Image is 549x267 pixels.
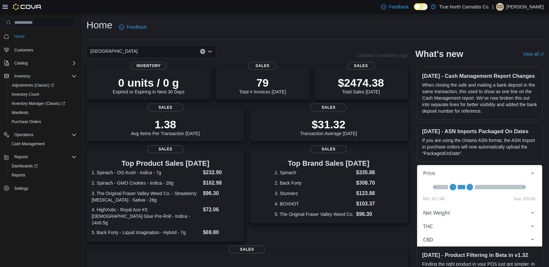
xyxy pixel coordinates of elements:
span: Sales [347,62,375,70]
dd: $102.98 [203,179,239,187]
span: Settings [12,184,77,192]
span: Inventory [130,62,167,70]
a: Manifests [9,109,31,117]
a: Reports [9,171,28,179]
dt: 3. The Original Fraser Valley Weed Co. - Strawberry [MEDICAL_DATA] - Sativa - 28g [92,190,200,203]
div: Avg Items Per Transaction [DATE] [131,118,200,136]
button: Customers [1,45,79,54]
span: Dashboards [9,162,77,170]
dd: $123.88 [356,190,382,197]
dd: $308.70 [356,179,382,187]
span: Cash Management [12,141,45,147]
button: Reports [12,153,31,161]
p: 0 units / 0 g [113,76,185,89]
button: Settings [1,184,79,193]
span: Sales [229,246,265,253]
svg: External link [540,52,544,56]
span: Adjustments (Classic) [9,81,77,89]
span: Purchase Orders [9,118,77,126]
span: Sales [147,145,184,153]
button: Reports [1,152,79,162]
a: Dashboards [9,162,40,170]
span: Manifests [9,109,77,117]
button: Operations [12,131,36,139]
div: Expired or Expiring in Next 30 Days [113,76,185,94]
span: Operations [12,131,77,139]
span: Feedback [389,4,409,10]
span: Sales [310,145,347,153]
p: $2474.38 [338,76,384,89]
span: Inventory Count [9,91,77,98]
button: Inventory [1,72,79,81]
dt: 2. Spinach - GMO Cookies - Indica - 28g [92,180,200,186]
span: Inventory Count [12,92,39,97]
a: Inventory Manager (Classic) [6,99,79,108]
a: Adjustments (Classic) [9,81,57,89]
img: Cova [13,4,42,10]
dt: 1. Spinach [275,169,354,176]
a: Cash Management [9,140,47,148]
h3: [DATE] - Cash Management Report Changes [422,73,537,79]
h1: Home [86,19,112,32]
p: When closing the safe and making a bank deposit in the same transaction, this used to show as one... [422,82,537,114]
a: Settings [12,185,31,192]
input: Dark Mode [414,3,428,10]
span: Reports [12,153,77,161]
a: Dashboards [6,162,79,171]
dt: 4. HighXotic - Royal Ace #3: [DEMOGRAPHIC_DATA] Glue Pre-Roll - Indica - 14x0.5g [92,206,200,226]
a: Customers [12,46,36,54]
dt: 1. Spinach - OG Kush - Indica - 7g [92,169,200,176]
button: Catalog [12,59,30,67]
h3: Top Brand Sales [DATE] [275,160,383,167]
dd: $72.06 [203,206,239,214]
span: Customers [14,48,33,53]
nav: Complex example [4,29,77,210]
button: Reports [6,171,79,180]
span: Inventory Manager (Classic) [9,100,77,107]
span: Manifests [12,110,28,115]
span: Sales [249,62,276,70]
a: Adjustments (Classic) [6,81,79,90]
span: CD [497,3,503,11]
dt: 5. Back Forty - Liquid Imagination - Hybrid - 7g [92,229,200,236]
p: If you are using the Ontario ASN format, the ASN Import in purchase orders will now automatically... [422,137,537,157]
a: View allExternal link [523,51,544,57]
span: Catalog [14,61,28,66]
button: Purchase Orders [6,117,79,126]
p: True North Cannabis Co. [439,3,490,11]
button: Catalog [1,59,79,68]
dt: 2. Back Forty [275,180,354,186]
button: Inventory [12,72,33,80]
span: Reports [12,173,25,178]
a: Inventory Count [9,91,42,98]
span: Dashboards [12,163,38,169]
a: Home [12,33,27,40]
span: Inventory [12,72,77,80]
dd: $96.30 [356,210,382,218]
h2: What's new [415,49,463,59]
span: Operations [14,132,33,137]
span: Adjustments (Classic) [12,83,54,88]
button: Clear input [200,49,205,54]
span: Inventory Manager (Classic) [12,101,65,106]
p: | [492,3,493,11]
a: Purchase Orders [9,118,44,126]
p: 79 [239,76,286,89]
h3: [DATE] - Product Filtering in Beta in v1.32 [422,252,537,258]
p: [PERSON_NAME] [506,3,544,11]
p: 1.38 [131,118,200,131]
dt: 5. The Original Fraser Valley Weed Co. [275,211,354,218]
div: Total # Invoices [DATE] [239,76,286,94]
div: Total Sales [DATE] [338,76,384,94]
span: Feedback [127,24,147,30]
button: Home [1,32,79,41]
dd: $96.30 [203,190,239,197]
button: Inventory Count [6,90,79,99]
span: Home [14,34,25,39]
button: Open list of options [207,49,212,54]
dd: $232.90 [203,169,239,176]
span: Customers [12,46,77,54]
span: Catalog [12,59,77,67]
span: Inventory [14,74,30,79]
